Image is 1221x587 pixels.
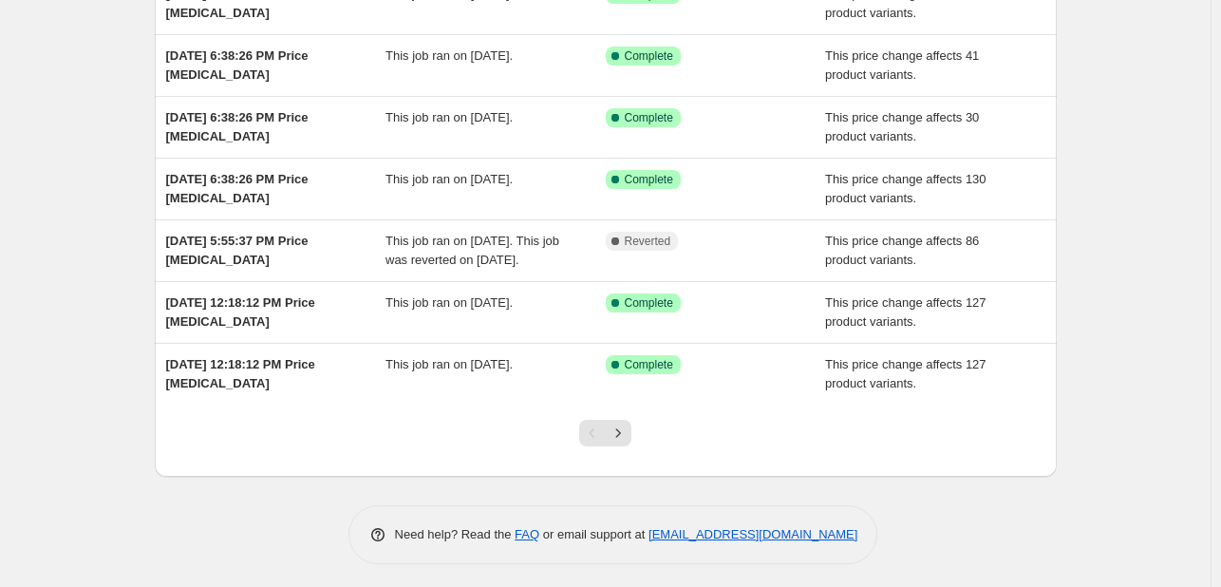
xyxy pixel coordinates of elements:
[625,295,673,311] span: Complete
[825,295,986,329] span: This price change affects 127 product variants.
[395,527,516,541] span: Need help? Read the
[625,172,673,187] span: Complete
[385,357,513,371] span: This job ran on [DATE].
[166,110,309,143] span: [DATE] 6:38:26 PM Price [MEDICAL_DATA]
[166,234,309,267] span: [DATE] 5:55:37 PM Price [MEDICAL_DATA]
[648,527,857,541] a: [EMAIL_ADDRESS][DOMAIN_NAME]
[825,234,979,267] span: This price change affects 86 product variants.
[385,172,513,186] span: This job ran on [DATE].
[625,357,673,372] span: Complete
[385,295,513,310] span: This job ran on [DATE].
[625,110,673,125] span: Complete
[625,234,671,249] span: Reverted
[625,48,673,64] span: Complete
[825,357,986,390] span: This price change affects 127 product variants.
[385,234,559,267] span: This job ran on [DATE]. This job was reverted on [DATE].
[166,172,309,205] span: [DATE] 6:38:26 PM Price [MEDICAL_DATA]
[825,48,979,82] span: This price change affects 41 product variants.
[385,48,513,63] span: This job ran on [DATE].
[166,295,315,329] span: [DATE] 12:18:12 PM Price [MEDICAL_DATA]
[825,172,986,205] span: This price change affects 130 product variants.
[385,110,513,124] span: This job ran on [DATE].
[166,48,309,82] span: [DATE] 6:38:26 PM Price [MEDICAL_DATA]
[539,527,648,541] span: or email support at
[825,110,979,143] span: This price change affects 30 product variants.
[515,527,539,541] a: FAQ
[166,357,315,390] span: [DATE] 12:18:12 PM Price [MEDICAL_DATA]
[605,420,631,446] button: Next
[579,420,631,446] nav: Pagination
